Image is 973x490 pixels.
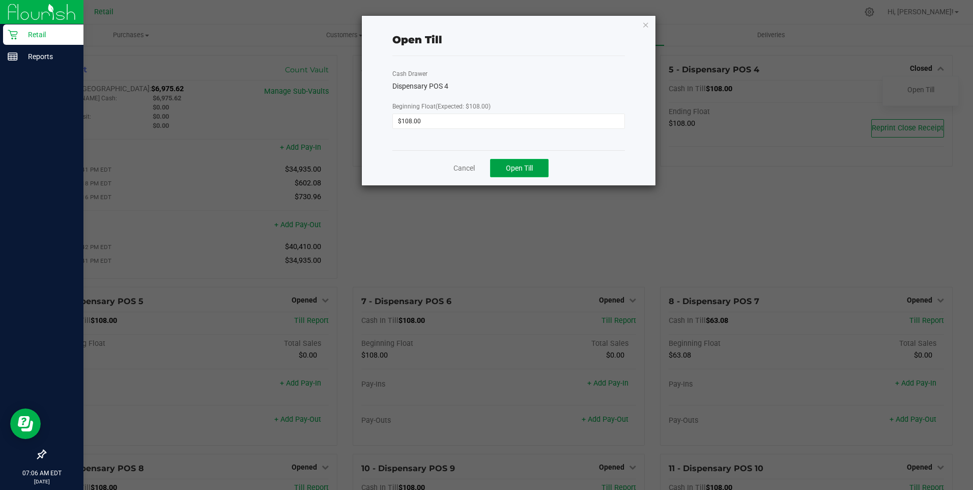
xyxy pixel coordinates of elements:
label: Cash Drawer [392,69,427,78]
p: Reports [18,50,79,63]
inline-svg: Retail [8,30,18,40]
iframe: Resource center [10,409,41,439]
span: Open Till [506,164,533,172]
p: [DATE] [5,478,79,485]
span: Beginning Float [392,103,491,110]
p: 07:06 AM EDT [5,469,79,478]
a: Cancel [453,163,475,174]
inline-svg: Reports [8,51,18,62]
div: Dispensary POS 4 [392,81,624,92]
p: Retail [18,29,79,41]
div: Open Till [392,32,442,47]
button: Open Till [490,159,549,177]
span: (Expected: $108.00) [436,103,491,110]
